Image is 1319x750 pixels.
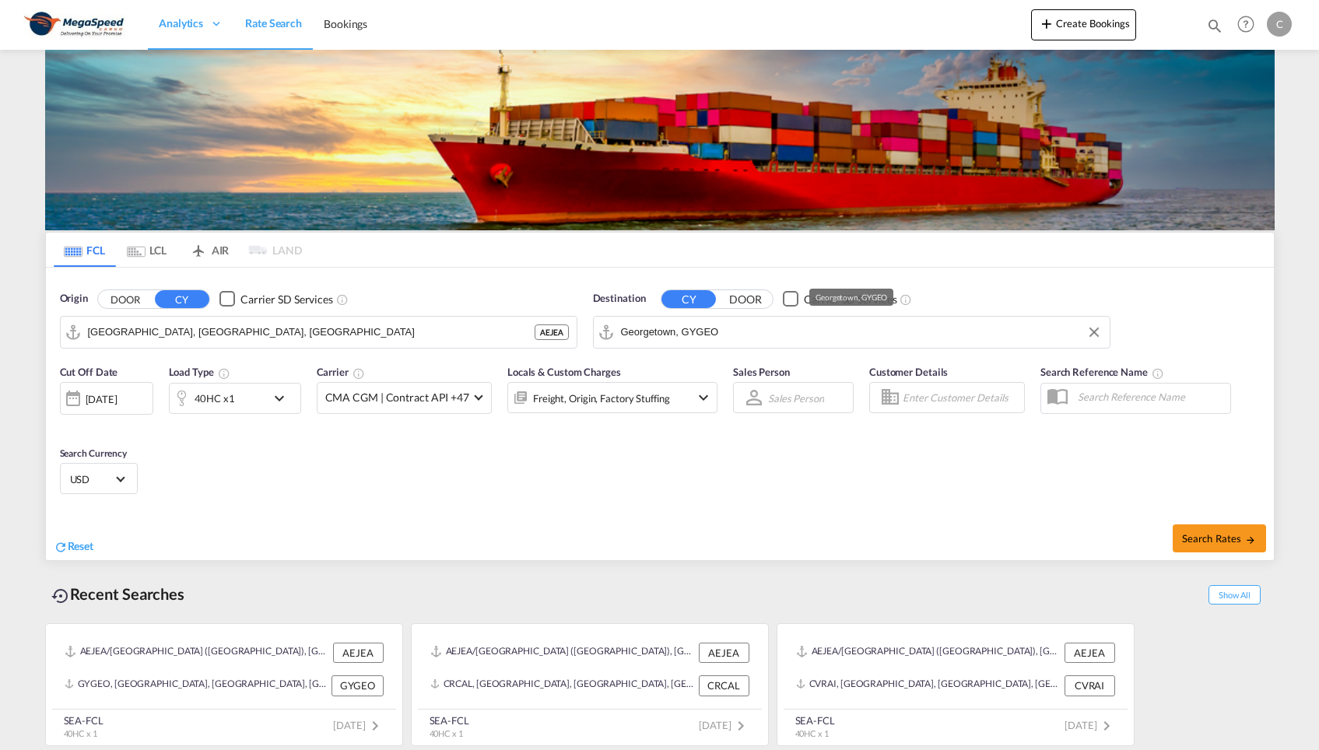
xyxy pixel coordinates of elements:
div: GYGEO [332,675,384,696]
div: AEJEA/Port of Jebel Ali (AEJEA), United Arab Emirates, Asia [65,643,329,663]
span: Customer Details [869,366,948,378]
img: LCL+%26+FCL+BACKGROUND.png [45,50,1275,230]
div: CRCAL, Caldera, Costa Rica, Mexico & Central America, Americas [430,675,695,696]
recent-search-card: AEJEA/[GEOGRAPHIC_DATA] ([GEOGRAPHIC_DATA]), [GEOGRAPHIC_DATA], [GEOGRAPHIC_DATA] AEJEACRCAL, [GE... [411,623,769,746]
button: DOOR [98,290,153,308]
recent-search-card: AEJEA/[GEOGRAPHIC_DATA] ([GEOGRAPHIC_DATA]), [GEOGRAPHIC_DATA], [GEOGRAPHIC_DATA] AEJEACVRAI, [GE... [777,623,1135,746]
div: GYGEO, Georgetown, Guyana, South America, Americas [65,675,328,696]
span: 40HC x 1 [795,728,829,738]
span: Search Rates [1182,532,1257,545]
div: Recent Searches [45,577,191,612]
md-icon: icon-chevron-down [270,389,296,408]
div: 40HC x1 [195,387,235,409]
div: icon-refreshReset [54,538,94,555]
md-icon: icon-chevron-right [1097,717,1116,735]
button: CY [155,290,209,308]
input: Search by Port [88,321,535,344]
md-icon: Unchecked: Search for CY (Container Yard) services for all selected carriers.Checked : Search for... [900,293,912,306]
span: Origin [60,291,88,307]
md-icon: The selected Trucker/Carrierwill be displayed in the rate results If the rates are from another f... [353,367,365,380]
div: Carrier SD Services [804,292,896,307]
md-icon: icon-chevron-right [366,717,384,735]
span: [DATE] [1065,719,1115,731]
div: icon-magnify [1206,17,1223,40]
div: CVRAI [1065,675,1115,696]
span: Carrier [317,366,365,378]
div: C [1267,12,1292,37]
div: AEJEA/Port of Jebel Ali (AEJEA), United Arab Emirates, Asia [796,643,1061,663]
span: Locals & Custom Charges [507,366,621,378]
md-icon: icon-chevron-down [694,388,713,407]
recent-search-card: AEJEA/[GEOGRAPHIC_DATA] ([GEOGRAPHIC_DATA]), [GEOGRAPHIC_DATA], [GEOGRAPHIC_DATA] AEJEAGYGEO, [GE... [45,623,403,746]
span: Analytics [159,16,203,31]
span: USD [70,472,114,486]
div: Carrier SD Services [240,292,333,307]
span: Rate Search [245,16,302,30]
button: CY [661,290,716,308]
div: 40HC x1icon-chevron-down [169,383,301,414]
md-icon: icon-arrow-right [1245,534,1256,545]
span: 40HC x 1 [64,728,97,738]
span: Search Currency [60,447,128,459]
md-pagination-wrapper: Use the left and right arrow keys to navigate between tabs [54,233,303,267]
span: Show All [1208,585,1260,605]
md-icon: icon-backup-restore [51,587,70,605]
span: [DATE] [333,719,384,731]
div: CRCAL [699,675,749,696]
md-icon: icon-magnify [1206,17,1223,34]
span: Cut Off Date [60,366,118,378]
div: [DATE] [86,392,118,406]
button: icon-plus 400-fgCreate Bookings [1031,9,1136,40]
input: Search by Port [621,321,1102,344]
div: AEJEA [333,643,384,663]
input: Enter Customer Details [903,386,1019,409]
md-input-container: Port of Jebel Ali, Jebel Ali, AEJEA [61,317,577,348]
div: Georgetown, GYGEO [816,289,887,306]
div: AEJEA/Port of Jebel Ali (AEJEA), United Arab Emirates, Asia [430,643,695,663]
div: CVRAI, Praia, Cape Verde, Western Africa, Africa [796,675,1061,696]
div: AEJEA [535,324,569,340]
div: SEA-FCL [430,713,469,727]
div: Help [1233,11,1267,39]
span: [DATE] [699,719,749,731]
button: Clear Input [1082,321,1106,344]
md-tab-item: AIR [178,233,240,267]
div: SEA-FCL [64,713,103,727]
span: 40HC x 1 [430,728,463,738]
span: Search Reference Name [1040,366,1164,378]
div: [DATE] [60,382,153,415]
button: DOOR [718,290,773,308]
span: Load Type [169,366,230,378]
md-checkbox: Checkbox No Ink [219,291,333,307]
div: Freight Origin Factory Stuffing [533,387,670,409]
div: AEJEA [1065,643,1115,663]
button: Search Ratesicon-arrow-right [1173,524,1266,552]
md-checkbox: Checkbox No Ink [783,291,896,307]
span: Bookings [324,17,367,30]
div: Freight Origin Factory Stuffingicon-chevron-down [507,382,717,413]
span: CMA CGM | Contract API +47 [325,390,469,405]
md-datepicker: Select [60,413,72,434]
md-icon: Unchecked: Search for CY (Container Yard) services for all selected carriers.Checked : Search for... [336,293,349,306]
span: Destination [593,291,646,307]
img: ad002ba0aea611eda5429768204679d3.JPG [23,7,128,42]
md-icon: icon-refresh [54,540,68,554]
span: Sales Person [733,366,790,378]
md-tab-item: LCL [116,233,178,267]
md-input-container: Georgetown, GYGEO [594,317,1110,348]
md-tab-item: FCL [54,233,116,267]
span: Help [1233,11,1259,37]
div: SEA-FCL [795,713,835,727]
input: Search Reference Name [1070,385,1230,408]
md-icon: Your search will be saved by the below given name [1152,367,1164,380]
div: AEJEA [699,643,749,663]
md-select: Sales Person [766,387,826,409]
md-icon: icon-airplane [189,241,208,253]
div: Origin DOOR CY Checkbox No InkUnchecked: Search for CY (Container Yard) services for all selected... [46,268,1274,560]
span: Reset [68,539,94,552]
md-select: Select Currency: $ USDUnited States Dollar [68,468,129,490]
md-icon: icon-chevron-right [731,717,750,735]
md-icon: icon-information-outline [218,367,230,380]
md-icon: icon-plus 400-fg [1037,14,1056,33]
